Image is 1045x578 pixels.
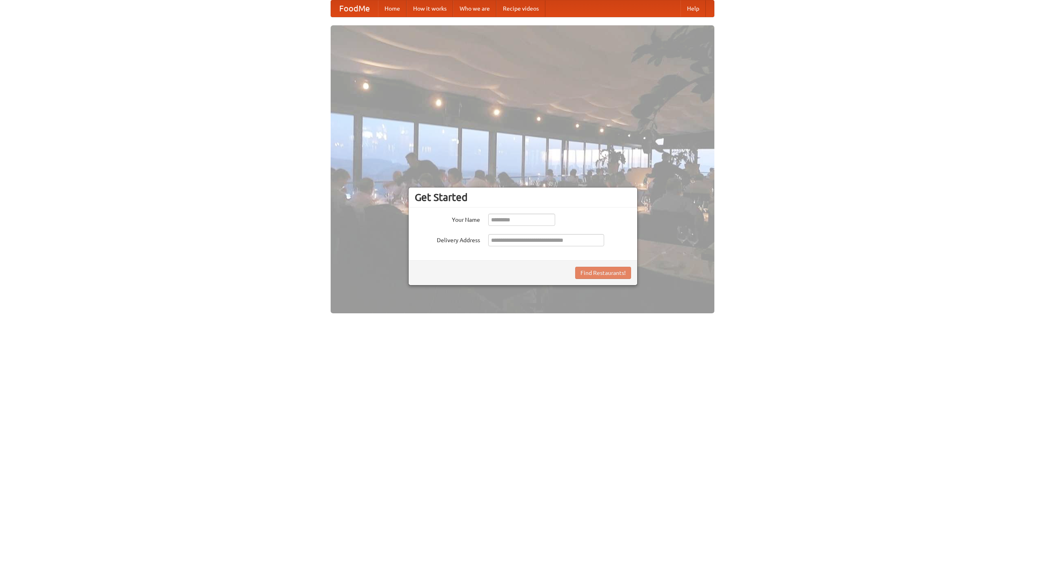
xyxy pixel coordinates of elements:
a: Recipe videos [496,0,545,17]
a: How it works [407,0,453,17]
a: Help [680,0,706,17]
label: Delivery Address [415,234,480,244]
button: Find Restaurants! [575,267,631,279]
label: Your Name [415,214,480,224]
h3: Get Started [415,191,631,203]
a: FoodMe [331,0,378,17]
a: Home [378,0,407,17]
a: Who we are [453,0,496,17]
